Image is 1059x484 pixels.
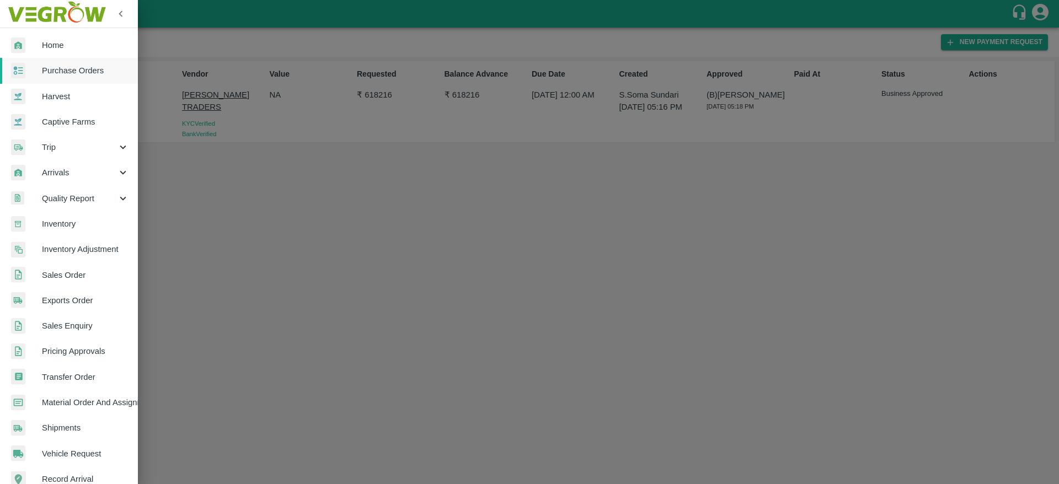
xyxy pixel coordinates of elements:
img: whTransfer [11,369,25,385]
span: Inventory [42,218,129,230]
img: vehicle [11,445,25,461]
span: Arrivals [42,166,117,179]
img: qualityReport [11,191,24,205]
img: reciept [11,63,25,79]
span: Sales Order [42,269,129,281]
span: Home [42,39,129,51]
span: Exports Order [42,294,129,306]
img: whArrival [11,165,25,181]
span: Transfer Order [42,371,129,383]
span: Harvest [42,90,129,103]
span: Vehicle Request [42,448,129,460]
span: Trip [42,141,117,153]
img: harvest [11,114,25,130]
img: sales [11,343,25,359]
span: Shipments [42,422,129,434]
span: Pricing Approvals [42,345,129,357]
img: sales [11,318,25,334]
span: Material Order And Assignment [42,396,129,408]
img: whArrival [11,37,25,53]
img: harvest [11,88,25,105]
img: shipments [11,292,25,308]
span: Purchase Orders [42,64,129,77]
img: centralMaterial [11,395,25,411]
img: sales [11,267,25,283]
span: Sales Enquiry [42,320,129,332]
img: whInventory [11,216,25,232]
span: Captive Farms [42,116,129,128]
img: delivery [11,139,25,155]
img: inventory [11,241,25,257]
span: Quality Report [42,192,117,205]
span: Inventory Adjustment [42,243,129,255]
img: shipments [11,420,25,436]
